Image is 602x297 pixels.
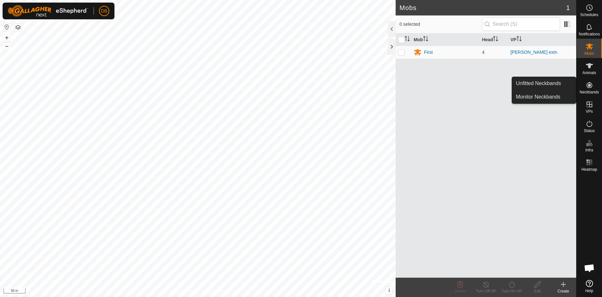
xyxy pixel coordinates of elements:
[582,71,596,75] span: Animals
[172,289,196,294] a: Privacy Policy
[386,287,393,294] button: i
[516,93,560,101] span: Monitor Neckbands
[550,288,576,294] div: Create
[580,258,599,278] div: Open chat
[3,34,11,42] button: +
[400,21,482,28] span: 0 selected
[517,37,522,42] p-sorticon: Activate to sort
[508,34,576,46] th: VP
[473,288,499,294] div: Turn Off VP
[586,110,593,113] span: VPs
[3,23,11,31] button: Reset Map
[482,17,560,31] input: Search (S)
[516,80,561,87] span: Unfitted Neckbands
[482,50,485,55] span: 4
[499,288,525,294] div: Turn On VP
[493,37,498,42] p-sorticon: Activate to sort
[525,288,550,294] div: Edit
[579,32,600,36] span: Notifications
[424,49,433,56] div: First
[389,288,390,293] span: i
[585,52,594,55] span: Mobs
[400,4,566,12] h2: Mobs
[584,129,595,133] span: Status
[3,42,11,50] button: –
[204,289,223,294] a: Contact Us
[455,289,466,293] span: Delete
[8,5,88,17] img: Gallagher Logo
[405,37,410,42] p-sorticon: Activate to sort
[512,91,576,103] a: Monitor Neckbands
[566,3,570,13] span: 1
[580,13,598,17] span: Schedules
[411,34,479,46] th: Mob
[101,8,107,14] span: DB
[512,77,576,90] a: Unfitted Neckbands
[479,34,508,46] th: Head
[577,277,602,295] a: Help
[423,37,428,42] p-sorticon: Activate to sort
[585,289,593,293] span: Help
[14,24,22,31] button: Map Layers
[581,168,597,171] span: Heatmap
[510,50,558,55] a: [PERSON_NAME] extn
[585,148,593,152] span: Infra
